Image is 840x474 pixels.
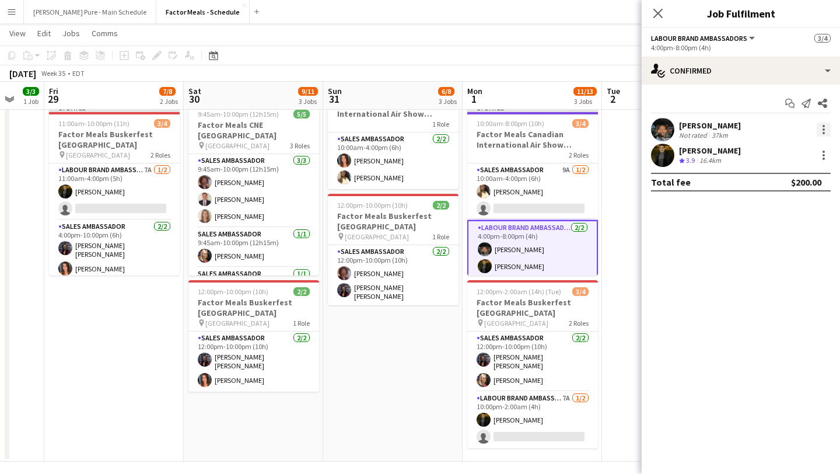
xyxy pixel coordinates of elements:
span: 12:00pm-10:00pm (10h) [337,201,408,210]
span: 11/13 [573,87,597,96]
app-job-card: 9:45am-10:00pm (12h15m)5/5Factor Meals CNE [GEOGRAPHIC_DATA] [GEOGRAPHIC_DATA]3 RolesSales Ambass... [188,103,319,276]
span: 7/8 [159,87,176,96]
button: Labour Brand Ambassadors [651,34,757,43]
div: EDT [72,69,85,78]
span: 9:45am-10:00pm (12h15m) [198,110,279,118]
div: 37km [709,131,730,140]
span: 1 Role [432,120,449,128]
span: 2 [605,92,620,106]
a: Jobs [58,26,85,41]
span: 11:00am-10:00pm (11h) [58,119,129,128]
app-card-role: Labour Brand Ambassadors2/24:00pm-8:00pm (4h)[PERSON_NAME][PERSON_NAME] [467,220,598,279]
app-card-role: Sales Ambassador2/24:00pm-10:00pm (6h)[PERSON_NAME] [PERSON_NAME][PERSON_NAME] [49,220,180,280]
app-card-role: Sales Ambassador1/1 [188,267,319,307]
span: 3/4 [572,287,589,296]
span: Week 35 [38,69,68,78]
span: 3/4 [814,34,831,43]
span: Mon [467,86,482,96]
span: 2 Roles [569,319,589,327]
app-card-role: Labour Brand Ambassadors7A1/211:00am-4:00pm (5h)[PERSON_NAME] [49,163,180,220]
span: 3.9 [686,156,695,165]
app-job-card: 10:00am-4:00pm (6h)2/2Factor Meals Canadian International Air Show [GEOGRAPHIC_DATA]1 RoleSales A... [328,81,459,189]
span: 2/2 [293,287,310,296]
app-job-card: 12:00pm-2:00am (14h) (Tue)3/4Factor Meals Buskerfest [GEOGRAPHIC_DATA] [GEOGRAPHIC_DATA]2 RolesSa... [467,280,598,448]
span: [GEOGRAPHIC_DATA] [205,141,269,150]
span: 3 Roles [290,141,310,150]
div: 4:00pm-8:00pm (4h) [651,43,831,52]
div: Confirmed [642,57,840,85]
h3: Factor Meals CNE [GEOGRAPHIC_DATA] [188,120,319,141]
app-card-role: Sales Ambassador9A1/210:00am-4:00pm (6h)[PERSON_NAME] [467,163,598,220]
app-card-role: Labour Brand Ambassadors7A1/210:00pm-2:00am (4h)[PERSON_NAME] [467,392,598,448]
span: [GEOGRAPHIC_DATA] [205,319,269,327]
h3: Factor Meals Buskerfest [GEOGRAPHIC_DATA] [188,297,319,318]
a: View [5,26,30,41]
span: 30 [187,92,201,106]
span: 1 [466,92,482,106]
span: Comms [92,28,118,39]
a: Comms [87,26,123,41]
span: 2/2 [433,201,449,210]
span: 6/8 [438,87,454,96]
div: [PERSON_NAME] [679,145,741,156]
h3: Job Fulfilment [642,6,840,21]
app-job-card: 12:00pm-10:00pm (10h)2/2Factor Meals Buskerfest [GEOGRAPHIC_DATA] [GEOGRAPHIC_DATA]1 RoleSales Am... [188,280,319,392]
h3: Factor Meals Canadian International Air Show [GEOGRAPHIC_DATA] [467,129,598,150]
span: Fri [49,86,58,96]
span: [GEOGRAPHIC_DATA] [484,319,548,327]
span: 10:00am-8:00pm (10h) [477,119,544,128]
a: Edit [33,26,55,41]
h3: Factor Meals Buskerfest [GEOGRAPHIC_DATA] [328,211,459,232]
span: 1 Role [293,319,310,327]
app-card-role: Sales Ambassador2/212:00pm-10:00pm (10h)[PERSON_NAME] [PERSON_NAME][PERSON_NAME] [467,332,598,392]
app-job-card: 12:00pm-10:00pm (10h)2/2Factor Meals Buskerfest [GEOGRAPHIC_DATA] [GEOGRAPHIC_DATA]1 RoleSales Am... [328,194,459,305]
div: 2 Jobs [160,97,178,106]
div: 3 Jobs [299,97,317,106]
span: 3/4 [154,119,170,128]
div: $200.00 [791,176,821,188]
span: 2 Roles [150,151,170,159]
div: 3 Jobs [439,97,457,106]
app-card-role: Sales Ambassador1/19:45am-10:00pm (12h15m)[PERSON_NAME] [188,228,319,267]
div: 1 Job [23,97,38,106]
div: 3 Jobs [574,97,596,106]
app-job-card: Updated10:00am-8:00pm (10h)3/4Factor Meals Canadian International Air Show [GEOGRAPHIC_DATA]2 Rol... [467,103,598,276]
div: Not rated [679,131,709,140]
span: 3/4 [572,119,589,128]
span: [GEOGRAPHIC_DATA] [345,232,409,241]
span: View [9,28,26,39]
h3: Factor Meals Buskerfest [GEOGRAPHIC_DATA] [49,129,180,150]
h3: Factor Meals Buskerfest [GEOGRAPHIC_DATA] [467,297,598,318]
span: Labour Brand Ambassadors [651,34,747,43]
span: 12:00pm-2:00am (14h) (Tue) [477,287,561,296]
app-job-card: Updated11:00am-10:00pm (11h)3/4Factor Meals Buskerfest [GEOGRAPHIC_DATA] [GEOGRAPHIC_DATA]2 Roles... [49,103,180,276]
div: [PERSON_NAME] [679,120,741,131]
app-card-role: Sales Ambassador3/39:45am-10:00pm (12h15m)[PERSON_NAME][PERSON_NAME][PERSON_NAME] [188,154,319,228]
span: Jobs [62,28,80,39]
button: Factor Meals - Schedule [156,1,250,23]
span: Tue [607,86,620,96]
span: 29 [47,92,58,106]
span: Sun [328,86,342,96]
span: 31 [326,92,342,106]
span: [GEOGRAPHIC_DATA] [66,151,130,159]
span: 12:00pm-10:00pm (10h) [198,287,268,296]
button: [PERSON_NAME] Pure - Main Schedule [24,1,156,23]
span: 5/5 [293,110,310,118]
div: [DATE] [9,68,36,79]
span: 9/11 [298,87,318,96]
div: Total fee [651,176,691,188]
app-card-role: Sales Ambassador2/212:00pm-10:00pm (10h)[PERSON_NAME][PERSON_NAME] [PERSON_NAME] [328,245,459,305]
span: Sat [188,86,201,96]
span: 3/3 [23,87,39,96]
app-card-role: Sales Ambassador2/212:00pm-10:00pm (10h)[PERSON_NAME] [PERSON_NAME][PERSON_NAME] [188,332,319,392]
span: Edit [37,28,51,39]
span: 2 Roles [569,151,589,159]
